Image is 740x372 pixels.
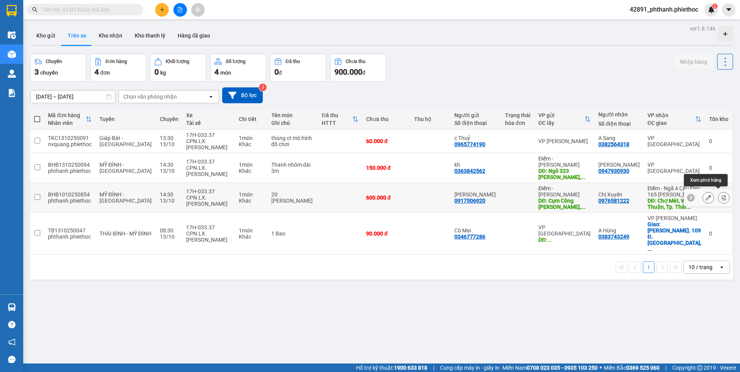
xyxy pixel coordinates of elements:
div: Số lượng [226,59,245,64]
span: notification [8,338,15,346]
button: aim [191,3,205,17]
span: đơn [100,70,110,76]
div: Thanh nhôm dài 3m [271,162,314,174]
div: Chọn văn phòng nhận [123,93,177,101]
div: nvquang.phiethoc [48,141,92,147]
div: Khác [239,234,264,240]
div: hóa đơn [505,120,531,126]
div: 0382564318 [598,141,629,147]
div: phthanh.phiethoc [48,168,92,174]
div: Giao: Ng. 109 Đ. Trường Chinh, Phương Liệt, Thanh Xuân, Hà Nội, Việt Nam [647,221,701,252]
div: VP [PERSON_NAME] [647,215,701,221]
div: VP [GEOGRAPHIC_DATA] [538,224,591,237]
span: 42891_phthanh.phiethoc [624,5,704,14]
div: 13/10 [160,168,178,174]
div: 10 / trang [689,263,713,271]
div: Số điện thoại [598,121,640,127]
button: Số lượng4món [210,54,266,82]
div: Tuyến [99,116,152,122]
div: 600.000 đ [366,195,406,201]
img: warehouse-icon [8,31,16,39]
div: 17H-033.37 [186,159,231,165]
div: A Hùng [598,227,640,234]
div: Người nhận [598,111,640,118]
span: Cung cấp máy in - giấy in: [440,363,500,372]
strong: 0369 525 060 [626,365,659,371]
span: | [433,363,434,372]
div: VP [PERSON_NAME] [538,138,591,144]
div: 150.000 đ [366,165,406,171]
div: DĐ: Cụm Công Nghiệp Ngọc Hồi, Cụm CN, QL1A, Ngọc Hồi, Thanh Trì, Hà Nội, Việt Nam [538,198,591,210]
div: CPN.LX.[PERSON_NAME] [186,165,231,177]
div: DĐ: Ngõ 323 Lương Thế Vinh, Trung Văn, Nam Từ Liêm, Hà Nội, Việt Nam [538,168,591,180]
div: Khối lượng [166,59,189,64]
span: message [8,356,15,363]
span: aim [195,7,200,12]
div: ver 1.8.146 [690,24,716,33]
sup: 2 [712,3,718,9]
div: Tên món [271,112,314,118]
div: 0 [709,165,728,171]
div: Sửa đơn hàng [702,192,714,203]
div: ĐC giao [647,120,695,126]
div: 20 thùng sơn [271,191,314,204]
div: 0346777286 [454,234,485,240]
div: 17H-033.37 [186,224,231,230]
div: Chị Xuyên [598,191,640,198]
div: 1 Bao [271,230,314,237]
div: 1 món [239,191,264,198]
input: Select a date range. [31,90,115,103]
span: 900.000 [334,67,362,77]
span: món [220,70,231,76]
div: A Sang [598,135,640,141]
span: 0 [154,67,159,77]
div: Điểm - Ngã 4 Cầu Đen: 165 [PERSON_NAME] [647,185,701,198]
svg: open [208,94,214,100]
div: BHB1310250094 [48,162,92,168]
div: Ghi chú [271,120,314,126]
div: DĐ: Chợ Mét, Việt Thuận, Tp. Thái Bình, Thái Bình, Việt Nam [647,198,701,210]
button: Chuyến3chuyến [30,54,86,82]
div: Thu hộ [414,116,447,122]
div: 0947930930 [598,168,629,174]
div: TKC1310250091 [48,135,92,141]
span: Giáp Bát - [GEOGRAPHIC_DATA] [99,135,152,147]
div: 0 [709,138,728,144]
div: 13/10 [160,234,178,240]
div: Điểm - [PERSON_NAME] [538,185,591,198]
div: DĐ: .. [538,237,591,243]
div: c Thuỷ [454,135,497,141]
span: ... [686,204,691,210]
button: Chưa thu900.000đ [330,54,386,82]
span: question-circle [8,321,15,328]
span: MỸ ĐÌNH - [GEOGRAPHIC_DATA] [99,162,152,174]
img: logo-vxr [7,5,17,17]
div: 0363842562 [454,168,485,174]
div: HTTT [322,120,352,126]
div: Chuyến [160,116,178,122]
div: 08:30 [160,227,178,234]
div: Mã đơn hàng [48,112,86,118]
div: VP [GEOGRAPHIC_DATA] [647,135,701,147]
button: Khối lượng0kg [150,54,206,82]
button: Kho thanh lý [128,26,171,45]
span: ... [581,174,586,180]
div: 0 [709,230,728,237]
sup: 3 [259,84,267,91]
div: Tài xế [186,120,231,126]
div: 13/10 [160,141,178,147]
span: đ [279,70,282,76]
img: warehouse-icon [8,303,16,311]
button: Bộ lọc [222,87,263,103]
img: warehouse-icon [8,50,16,58]
img: solution-icon [8,89,16,97]
div: Xe [186,112,231,118]
div: CPN.LX.[PERSON_NAME] [186,230,231,243]
div: Điểm - [PERSON_NAME] [538,155,591,168]
span: ... [581,204,586,210]
span: kg [160,70,166,76]
div: Anh Nhân [598,162,640,168]
span: copyright [697,365,702,370]
button: Đơn hàng4đơn [90,54,146,82]
div: Cô Mai [454,227,497,234]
